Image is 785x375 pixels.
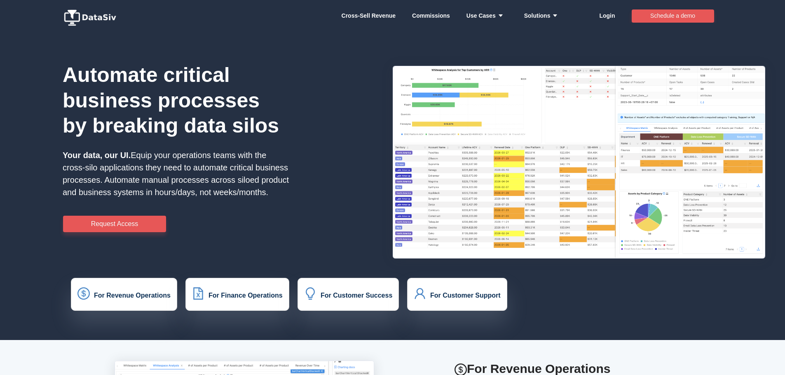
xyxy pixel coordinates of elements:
a: Login [599,3,615,28]
i: icon: caret-down [550,13,558,19]
a: icon: dollarFor Revenue Operations [77,293,171,300]
button: icon: file-excelFor Finance Operations [185,278,289,311]
button: icon: userFor Customer Support [407,278,507,311]
button: Schedule a demo [632,9,714,23]
img: logo [63,9,120,26]
button: icon: bulbFor Customer Success [298,278,399,311]
a: Whitespace [342,3,396,28]
a: icon: bulbFor Customer Success [304,293,392,300]
a: icon: userFor Customer Support [414,293,501,300]
h1: Automate critical business processes by breaking data silos [63,63,289,139]
i: icon: caret-down [496,13,504,19]
strong: Your data, our UI. [63,151,131,160]
strong: Solutions [524,12,562,19]
button: icon: dollarFor Revenue Operations [71,278,177,311]
strong: Use Cases [466,12,508,19]
button: Request Access [63,216,166,232]
img: HxQKbKb.png [393,66,766,259]
a: Commissions [412,3,450,28]
a: icon: file-excelFor Finance Operations [192,293,283,300]
span: Equip your operations teams with the cross-silo applications they need to automate critical busin... [63,151,289,197]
